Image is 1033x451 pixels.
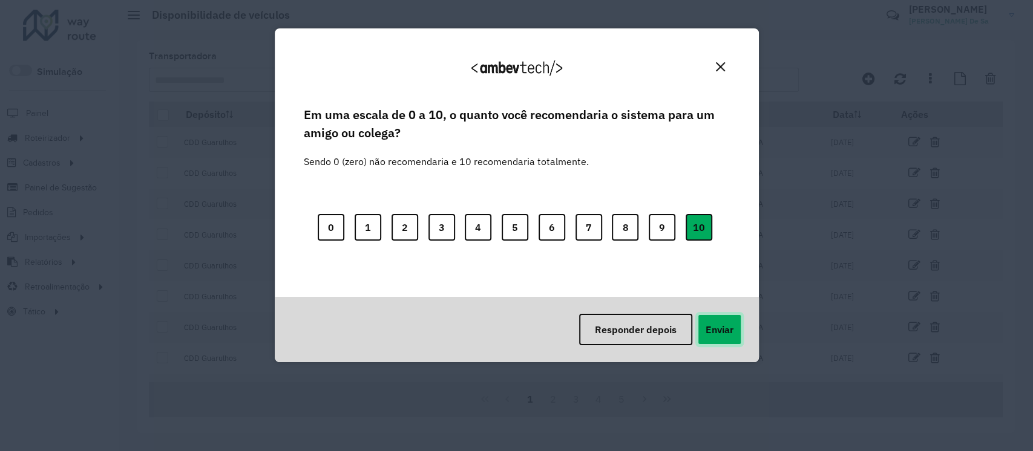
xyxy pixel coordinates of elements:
[576,214,602,241] button: 7
[649,214,675,241] button: 9
[686,214,712,241] button: 10
[612,214,638,241] button: 8
[716,62,725,71] img: Close
[471,60,562,76] img: Logo Ambevtech
[355,214,381,241] button: 1
[711,57,730,76] button: Close
[392,214,418,241] button: 2
[465,214,491,241] button: 4
[304,106,730,143] label: Em uma escala de 0 a 10, o quanto você recomendaria o sistema para um amigo ou colega?
[539,214,565,241] button: 6
[428,214,455,241] button: 3
[502,214,528,241] button: 5
[318,214,344,241] button: 0
[697,314,742,345] button: Enviar
[579,314,692,345] button: Responder depois
[304,140,589,169] label: Sendo 0 (zero) não recomendaria e 10 recomendaria totalmente.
